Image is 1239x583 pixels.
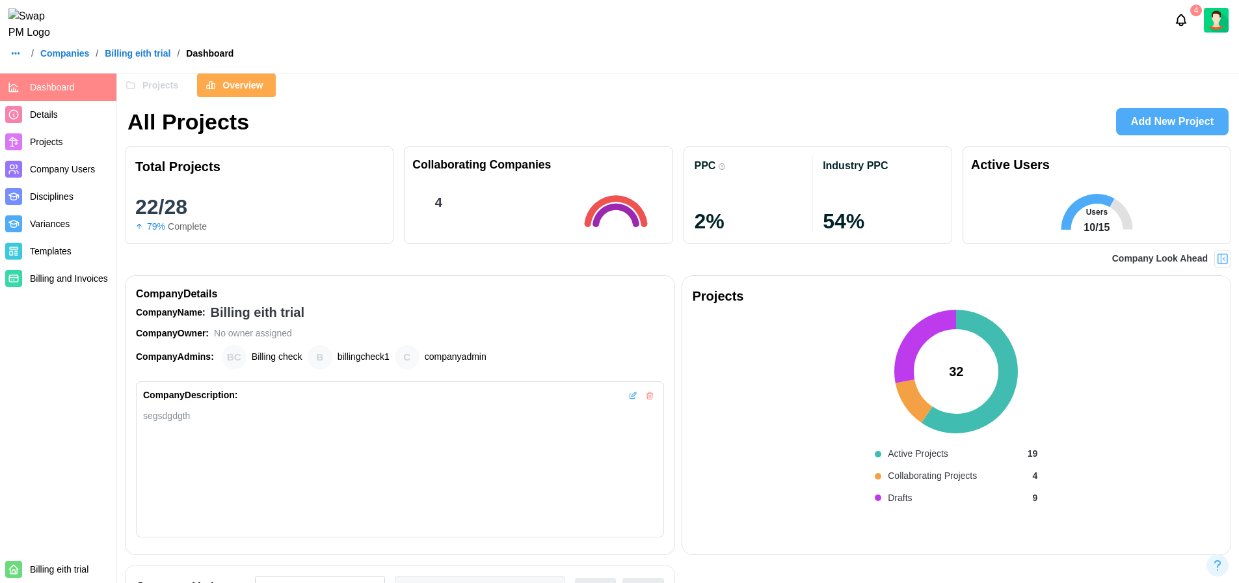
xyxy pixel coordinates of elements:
[1116,108,1229,135] a: Add New Project
[1204,8,1229,33] a: Zulqarnain Khalil
[693,286,1221,306] div: Projects
[338,350,390,364] div: billingcheck1
[147,220,165,234] div: 79%
[222,345,246,370] div: Billing check
[30,109,58,120] span: Details
[30,219,70,229] span: Variances
[117,74,191,97] button: Projects
[888,469,977,483] div: Collaborating Projects
[30,137,63,147] span: Projects
[30,191,73,202] span: Disciplines
[1131,109,1214,135] span: Add New Project
[143,409,657,423] div: segsdgdgth
[136,306,206,320] div: Company Name:
[31,49,34,58] div: /
[177,49,180,58] div: /
[30,164,95,174] span: Company Users
[888,447,948,461] div: Active Projects
[425,350,486,364] div: companyadmin
[136,328,209,338] strong: Company Owner:
[40,49,89,58] a: Companies
[823,159,888,172] div: Industry PPC
[395,345,420,370] div: companyadmin
[135,197,383,217] div: 22/28
[30,273,108,284] span: Billing and Invoices
[1170,9,1192,31] button: Notifications
[30,246,72,256] span: Templates
[1190,5,1202,16] div: 4
[252,350,302,364] div: Billing check
[1216,252,1229,265] img: Project Look Ahead Button
[695,211,813,232] div: 2 %
[142,74,178,96] span: Projects
[186,49,233,58] div: Dashboard
[8,8,61,41] img: Swap PM Logo
[1032,469,1037,483] div: 4
[888,491,912,506] div: Drafts
[105,49,170,58] a: Billing eith trial
[30,564,88,575] span: Billing eith trial
[971,155,1050,175] div: Active Users
[168,220,207,234] div: Complete
[949,362,963,382] div: 32
[435,193,442,213] div: 4
[197,74,275,97] button: Overview
[823,211,941,232] div: 54 %
[211,303,304,323] div: Billing eith trial
[96,49,98,58] div: /
[135,157,220,177] div: Total Projects
[136,286,664,303] div: Company Details
[30,82,75,92] span: Dashboard
[1028,447,1038,461] div: 19
[308,345,332,370] div: billingcheck1
[1032,491,1037,506] div: 9
[143,388,237,403] div: Company Description:
[222,74,263,96] span: Overview
[136,351,214,362] strong: Company Admins:
[214,327,292,341] div: No owner assigned
[412,159,551,171] div: Collaborating Companies
[1204,8,1229,33] img: 2Q==
[695,159,716,172] div: PPC
[127,107,249,136] h1: All Projects
[1112,252,1208,266] div: Company Look Ahead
